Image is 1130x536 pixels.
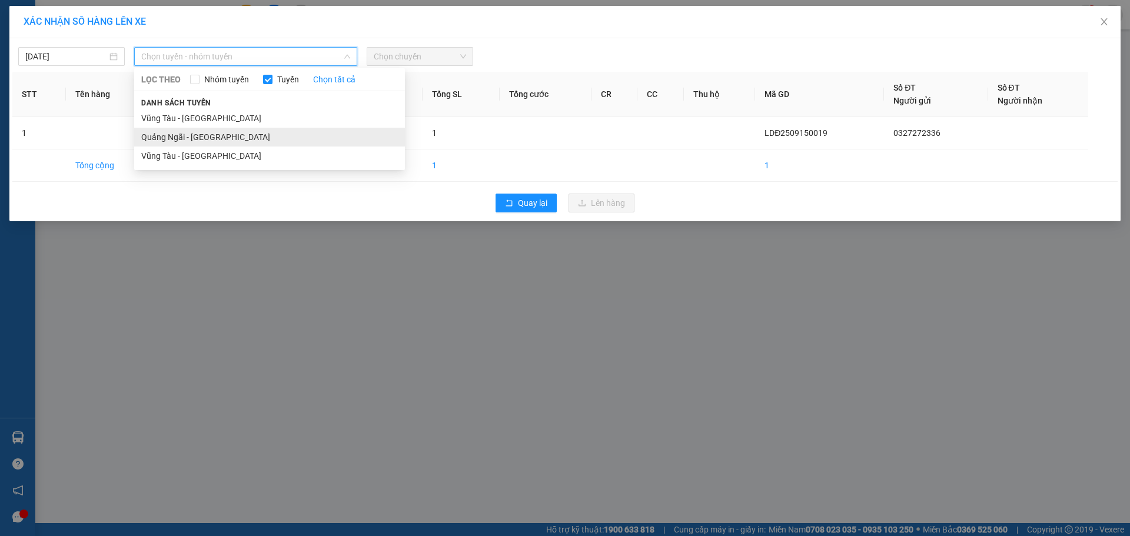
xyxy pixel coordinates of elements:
li: Vũng Tàu - [GEOGRAPHIC_DATA] [134,147,405,165]
span: down [344,53,351,60]
strong: 0978 771155 - 0975 77 1155 [54,75,174,86]
button: Close [1088,6,1121,39]
span: Chọn tuyến - nhóm tuyến [141,48,350,65]
th: Thu hộ [684,72,755,117]
span: Nhóm tuyến [200,73,254,86]
span: LỌC THEO [141,73,181,86]
span: 0327272336 [893,128,940,138]
span: Chọn chuyến [374,48,466,65]
th: Tên hàng [66,72,157,117]
span: Tuyến [272,73,304,86]
img: logo [5,9,31,64]
input: 15/09/2025 [25,50,107,63]
th: CC [637,72,684,117]
th: Tổng SL [423,72,500,117]
span: rollback [505,199,513,208]
li: Quảng Ngãi - [GEOGRAPHIC_DATA] [134,128,405,147]
strong: Tổng đài hỗ trợ: 0914 113 973 - 0982 113 973 - 0919 113 973 - [36,51,192,74]
td: 1 [12,117,66,149]
th: STT [12,72,66,117]
td: 1 [423,149,500,182]
th: Mã GD [755,72,884,117]
strong: Công ty TNHH DVVT Văn Vinh 76 [5,67,31,145]
td: Tổng cộng [66,149,157,182]
span: Danh sách tuyến [134,98,218,108]
th: CR [591,72,638,117]
span: LDĐ2509150019 [765,128,827,138]
span: Người gửi [893,96,931,105]
strong: [PERSON_NAME] ([GEOGRAPHIC_DATA]) [33,18,195,49]
button: uploadLên hàng [569,194,634,212]
span: 1 [432,128,437,138]
span: Số ĐT [998,83,1020,92]
li: Vũng Tàu - [GEOGRAPHIC_DATA] [134,109,405,128]
span: close [1099,17,1109,26]
span: XÁC NHẬN SỐ HÀNG LÊN XE [24,16,146,27]
button: rollbackQuay lại [496,194,557,212]
span: Quay lại [518,197,547,209]
span: Người nhận [998,96,1042,105]
a: Chọn tất cả [313,73,355,86]
th: Tổng cước [500,72,591,117]
td: 1 [755,149,884,182]
span: Số ĐT [893,83,916,92]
